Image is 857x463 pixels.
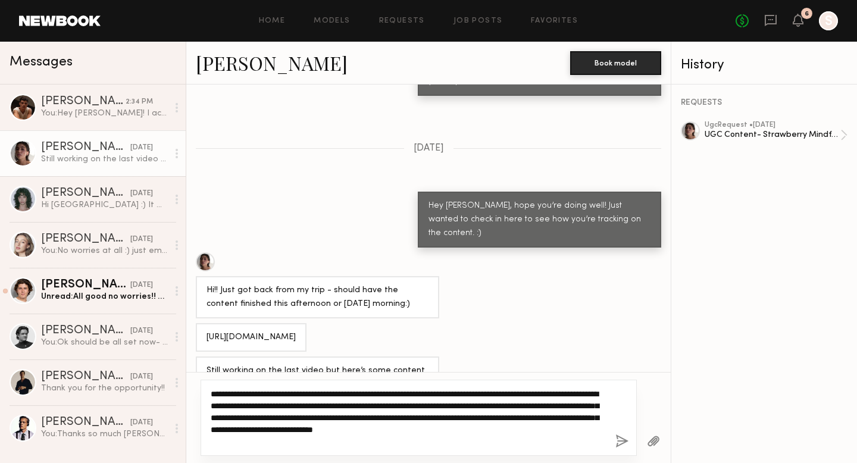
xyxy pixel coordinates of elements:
[130,142,153,154] div: [DATE]
[681,99,847,107] div: REQUESTS
[10,55,73,69] span: Messages
[207,331,296,345] div: [URL][DOMAIN_NAME]
[130,188,153,199] div: [DATE]
[207,364,428,392] div: Still working on the last video but here’s some content in the meantime:)
[130,280,153,291] div: [DATE]
[41,199,168,211] div: Hi [GEOGRAPHIC_DATA] :) It was the rate!! For 3/ 4 videos plus IG stories my rate is typically ar...
[41,187,130,199] div: [PERSON_NAME]
[130,234,153,245] div: [DATE]
[130,371,153,383] div: [DATE]
[428,199,650,240] div: Hey [PERSON_NAME], hope you’re doing well! Just wanted to check in here to see how you’re trackin...
[379,17,425,25] a: Requests
[414,143,444,154] span: [DATE]
[41,337,168,348] div: You: Ok should be all set now- went through!
[130,417,153,428] div: [DATE]
[41,428,168,440] div: You: Thanks so much [PERSON_NAME]!
[196,50,348,76] a: [PERSON_NAME]
[570,57,661,67] a: Book model
[41,96,126,108] div: [PERSON_NAME]
[259,17,286,25] a: Home
[453,17,503,25] a: Job Posts
[705,129,840,140] div: UGC Content- Strawberry Mindful Blend Launch
[41,371,130,383] div: [PERSON_NAME]
[819,11,838,30] a: S
[805,11,809,17] div: 6
[705,121,840,129] div: ugc Request • [DATE]
[531,17,578,25] a: Favorites
[41,142,130,154] div: [PERSON_NAME]
[130,326,153,337] div: [DATE]
[207,284,428,311] div: Hi!! Just got back from my trip - should have the content finished this afternoon or [DATE] morni...
[681,58,847,72] div: History
[41,325,130,337] div: [PERSON_NAME]
[126,96,153,108] div: 2:34 PM
[41,154,168,165] div: Still working on the last video but here’s some content in the meantime:)
[314,17,350,25] a: Models
[705,121,847,149] a: ugcRequest •[DATE]UGC Content- Strawberry Mindful Blend Launch
[41,279,130,291] div: [PERSON_NAME]
[41,383,168,394] div: Thank you for the opportunity!!
[41,108,168,119] div: You: Hey [PERSON_NAME]! I actually reviewed your content [DATE] with our social media manager- we...
[570,51,661,75] button: Book model
[41,291,168,302] div: Unread: All good no worries!! Have a great weekend :)
[41,233,130,245] div: [PERSON_NAME]
[41,417,130,428] div: [PERSON_NAME]
[41,245,168,256] div: You: No worries at all :) just emailed you!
